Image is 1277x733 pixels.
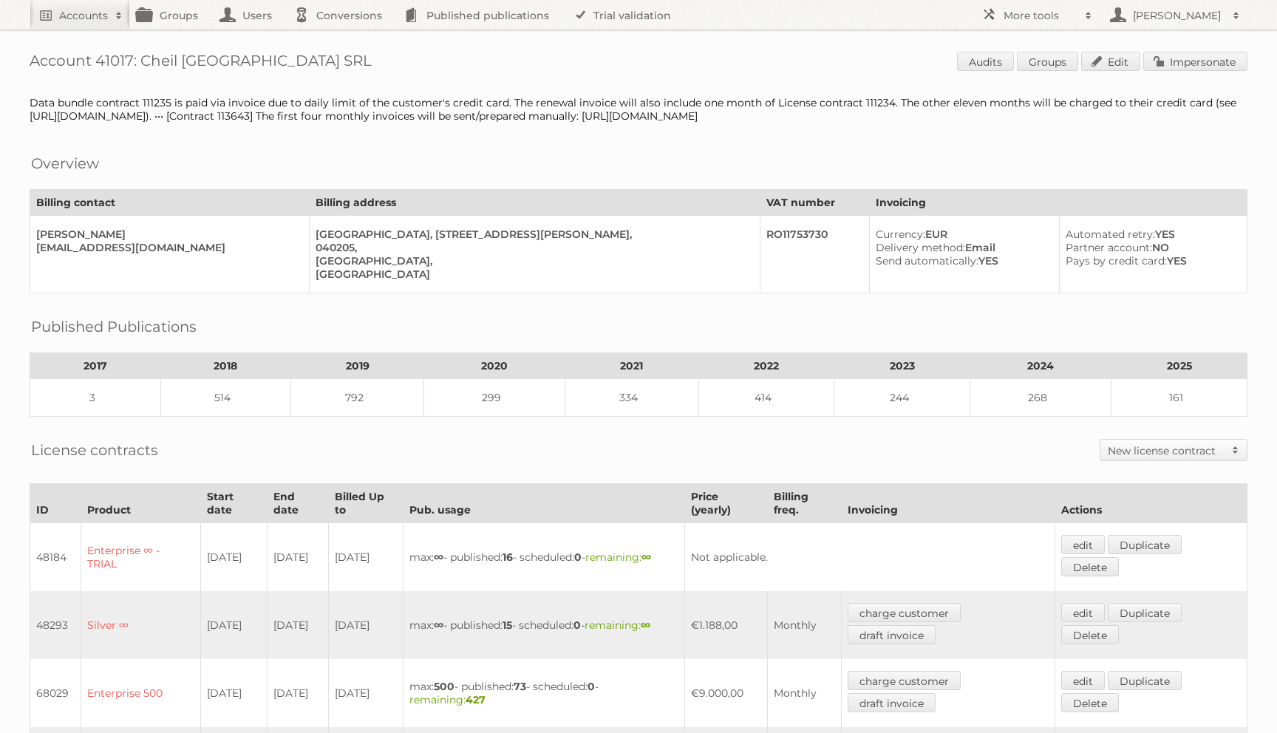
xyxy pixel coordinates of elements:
a: edit [1061,535,1105,554]
th: 2024 [970,353,1111,379]
th: 2019 [291,353,424,379]
th: Product [81,484,201,523]
td: 244 [834,379,970,417]
span: remaining: [585,618,650,632]
div: Email [876,241,1047,254]
a: New license contract [1100,440,1247,460]
td: Enterprise 500 [81,659,201,727]
a: draft invoice [848,693,936,712]
div: [GEOGRAPHIC_DATA], [STREET_ADDRESS][PERSON_NAME], [316,228,748,241]
div: [PERSON_NAME] [36,228,297,241]
a: Delete [1061,557,1119,576]
h2: [PERSON_NAME] [1129,8,1225,23]
th: Price (yearly) [685,484,767,523]
td: 268 [970,379,1111,417]
span: remaining: [585,550,651,564]
a: Groups [1017,52,1078,71]
div: [GEOGRAPHIC_DATA], [316,254,748,267]
td: 3 [30,379,161,417]
a: Audits [957,52,1014,71]
td: €1.188,00 [685,591,767,659]
td: 48184 [30,523,81,592]
strong: 0 [588,680,595,693]
div: [EMAIL_ADDRESS][DOMAIN_NAME] [36,241,297,254]
span: Toggle [1225,440,1247,460]
th: 2025 [1111,353,1247,379]
span: remaining: [409,693,486,706]
th: Billing address [310,190,760,216]
td: 161 [1111,379,1247,417]
a: charge customer [848,671,961,690]
strong: 16 [503,550,513,564]
th: Billing contact [30,190,310,216]
td: max: - published: - scheduled: - [403,591,685,659]
h2: Overview [31,152,99,174]
td: [DATE] [201,659,268,727]
span: Automated retry: [1066,228,1155,241]
h2: Published Publications [31,316,197,338]
div: YES [1066,228,1235,241]
span: Pays by credit card: [1066,254,1167,267]
a: Duplicate [1108,535,1182,554]
td: Silver ∞ [81,591,201,659]
th: ID [30,484,81,523]
th: Pub. usage [403,484,685,523]
th: Billing freq. [767,484,842,523]
td: [DATE] [268,523,329,592]
a: Duplicate [1108,671,1182,690]
td: Not applicable. [685,523,1055,592]
a: draft invoice [848,625,936,644]
span: Send automatically: [876,254,978,267]
th: 2022 [698,353,834,379]
th: Actions [1055,484,1247,523]
th: 2018 [160,353,291,379]
h2: New license contract [1108,443,1225,458]
th: Billed Up to [329,484,403,523]
th: VAT number [760,190,869,216]
td: [DATE] [329,659,403,727]
th: Start date [201,484,268,523]
td: [DATE] [268,659,329,727]
td: [DATE] [201,523,268,592]
strong: 0 [574,550,582,564]
span: Delivery method: [876,241,965,254]
strong: ∞ [434,618,443,632]
td: [DATE] [329,591,403,659]
strong: 15 [503,618,512,632]
strong: ∞ [641,550,651,564]
strong: 500 [434,680,454,693]
td: max: - published: - scheduled: - [403,523,685,592]
div: Data bundle contract 111235 is paid via invoice due to daily limit of the customer's credit card.... [30,96,1247,123]
th: Invoicing [869,190,1247,216]
h2: More tools [1004,8,1077,23]
div: [GEOGRAPHIC_DATA] [316,267,748,281]
div: 040205, [316,241,748,254]
th: End date [268,484,329,523]
td: 514 [160,379,291,417]
h2: License contracts [31,439,158,461]
td: €9.000,00 [685,659,767,727]
h2: Accounts [59,8,108,23]
td: [DATE] [268,591,329,659]
strong: 427 [466,693,486,706]
td: 334 [565,379,698,417]
a: edit [1061,603,1105,622]
a: Duplicate [1108,603,1182,622]
td: 68029 [30,659,81,727]
strong: 73 [514,680,526,693]
td: 48293 [30,591,81,659]
td: Enterprise ∞ - TRIAL [81,523,201,592]
th: 2017 [30,353,161,379]
td: Monthly [767,591,842,659]
a: Edit [1081,52,1140,71]
a: Delete [1061,625,1119,644]
td: 414 [698,379,834,417]
td: RO11753730 [760,216,869,293]
div: YES [1066,254,1235,267]
td: 792 [291,379,424,417]
div: YES [876,254,1047,267]
strong: 0 [573,618,581,632]
h1: Account 41017: Cheil [GEOGRAPHIC_DATA] SRL [30,52,1247,74]
th: Invoicing [842,484,1055,523]
span: Partner account: [1066,241,1152,254]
